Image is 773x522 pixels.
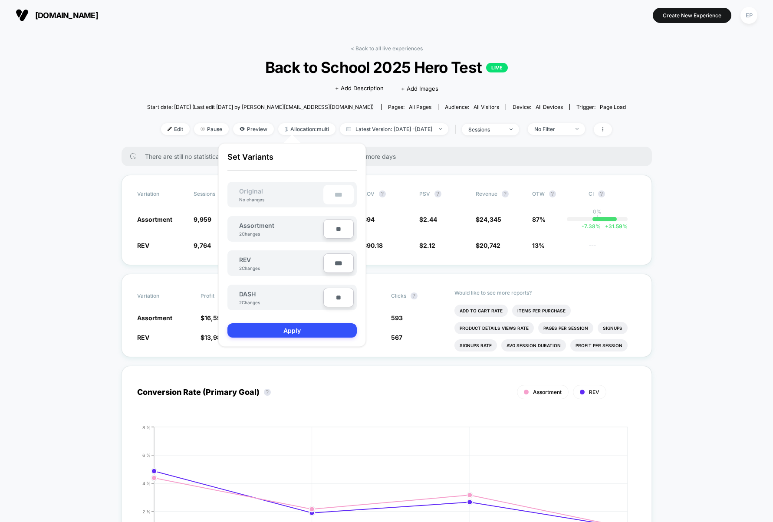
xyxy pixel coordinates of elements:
span: REV [239,256,251,263]
img: calendar [346,127,351,131]
span: 2.44 [423,216,437,223]
span: DASH [239,290,256,298]
span: $ [476,242,500,249]
button: ? [434,190,441,197]
img: rebalance [285,127,288,131]
span: Start date: [DATE] (Last edit [DATE] by [PERSON_NAME][EMAIL_ADDRESS][DOMAIN_NAME]) [147,104,374,110]
div: Trigger: [576,104,626,110]
span: $ [201,314,225,322]
button: ? [379,190,386,197]
button: ? [502,190,509,197]
li: Signups Rate [454,339,497,351]
span: Variation [137,289,185,302]
span: 567 [391,334,402,341]
span: 9,764 [194,242,211,249]
span: | [453,123,462,136]
li: Add To Cart Rate [454,305,508,317]
span: REV [137,334,149,341]
p: Set Variants [227,152,357,171]
button: Apply [227,323,357,338]
span: All Visitors [474,104,499,110]
li: Product Details Views Rate [454,322,534,334]
span: Device: [506,104,569,110]
button: ? [598,190,605,197]
span: Latest Version: [DATE] - [DATE] [340,123,448,135]
div: 2 Changes [239,300,265,305]
p: LIVE [486,63,508,72]
img: end [201,127,205,131]
span: 13% [532,242,545,249]
span: $ [363,242,383,249]
span: 90.18 [367,242,383,249]
span: all pages [409,104,431,110]
span: OTW [532,190,580,197]
button: Create New Experience [653,8,731,23]
img: Visually logo [16,9,29,22]
div: EP [740,7,757,24]
img: end [576,128,579,130]
span: all devices [536,104,563,110]
p: | [596,215,598,221]
span: $ [476,216,501,223]
div: No changes [230,197,273,202]
tspan: 2 % [142,509,151,514]
span: + Add Images [401,85,438,92]
span: Assortment [239,222,274,229]
span: $ [419,216,437,223]
p: 0% [593,208,602,215]
span: REV [137,242,149,249]
li: Items Per Purchase [512,305,571,317]
span: Profit [201,292,214,299]
span: REV [589,389,599,395]
tspan: 6 % [142,452,151,457]
button: EP [738,7,760,24]
span: Sessions [194,190,215,197]
span: Assortment [137,314,172,322]
span: 593 [391,314,403,322]
li: Pages Per Session [538,322,593,334]
div: 2 Changes [239,231,265,236]
span: $ [201,334,224,341]
span: 2.12 [423,242,435,249]
span: 87% [532,216,546,223]
span: 16,596 [204,314,225,322]
button: ? [264,389,271,396]
span: Page Load [600,104,626,110]
span: [DOMAIN_NAME] [35,11,98,20]
span: 9,959 [194,216,211,223]
span: Assortment [137,216,172,223]
span: 13,987 [204,334,224,341]
button: ? [411,292,418,299]
span: $ [419,242,435,249]
span: There are still no statistically significant results. We recommend waiting a few more days [145,153,635,160]
span: Allocation: multi [278,123,336,135]
tspan: 4 % [142,480,151,486]
img: edit [168,127,172,131]
span: 31.59 % [601,223,628,230]
img: end [439,128,442,130]
span: + [605,223,609,230]
button: ? [549,190,556,197]
div: Audience: [445,104,499,110]
span: Revenue [476,190,497,197]
span: Original [230,187,272,195]
span: -7.38 % [582,223,601,230]
div: No Filter [534,126,569,132]
li: Avg Session Duration [501,339,566,351]
div: 2 Changes [239,266,265,271]
span: 20,742 [480,242,500,249]
span: CI [589,190,636,197]
span: Clicks [391,292,406,299]
tspan: 8 % [142,424,151,430]
div: Pages: [388,104,431,110]
div: sessions [468,126,503,133]
span: 24,345 [480,216,501,223]
img: end [510,128,513,130]
span: Edit [161,123,190,135]
span: Assortment [533,389,562,395]
span: --- [589,243,636,250]
li: Signups [598,322,628,334]
span: Preview [233,123,274,135]
span: Back to School 2025 Hero Test [171,58,602,76]
li: Profit Per Session [570,339,628,351]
